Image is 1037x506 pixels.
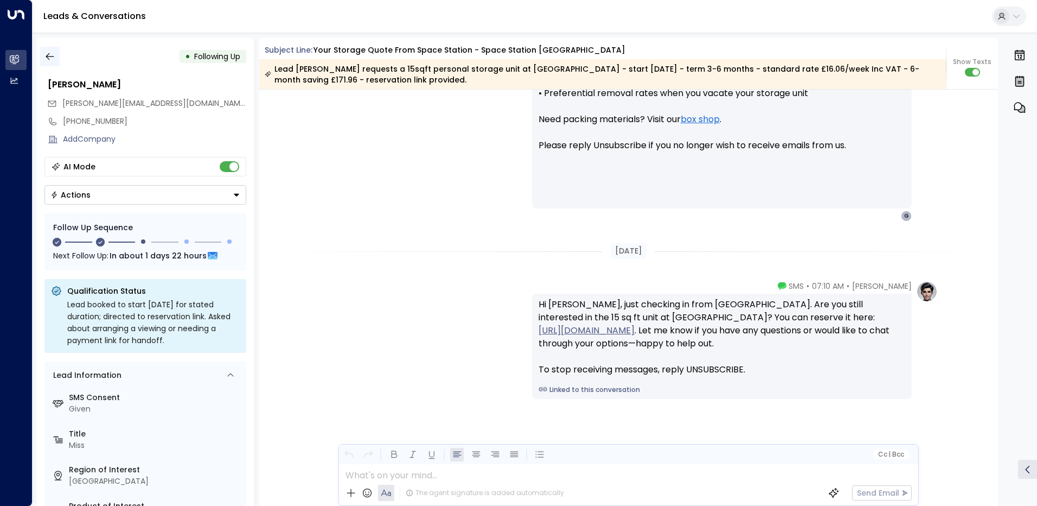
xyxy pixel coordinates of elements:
[873,450,908,460] button: Cc|Bcc
[852,281,912,292] span: [PERSON_NAME]
[49,370,121,381] div: Lead Information
[69,464,242,476] label: Region of Interest
[63,116,246,127] div: [PHONE_NUMBER]
[916,281,938,302] img: profile-logo.png
[361,448,375,461] button: Redo
[953,57,991,67] span: Show Texts
[901,211,912,222] div: G
[194,51,240,62] span: Following Up
[611,243,646,259] div: [DATE]
[53,250,238,262] div: Next Follow Up:
[878,451,904,458] span: Cc Bcc
[69,403,242,415] div: Given
[888,451,891,458] span: |
[539,324,635,337] a: [URL][DOMAIN_NAME]
[539,298,905,376] div: Hi [PERSON_NAME], just checking in from [GEOGRAPHIC_DATA]. Are you still interested in the 15 sq ...
[185,47,190,66] div: •
[62,98,246,109] span: georgina_cd@hotmail.com
[406,488,564,498] div: The agent signature is added automatically
[812,281,844,292] span: 07:10 AM
[48,78,246,91] div: [PERSON_NAME]
[53,222,238,233] div: Follow Up Sequence
[63,134,246,145] div: AddCompany
[69,440,242,451] div: Miss
[69,428,242,440] label: Title
[265,45,312,55] span: Subject Line:
[539,385,905,395] a: Linked to this conversation
[44,185,246,205] button: Actions
[847,281,849,292] span: •
[789,281,804,292] span: SMS
[681,113,720,126] a: box shop
[43,10,146,22] a: Leads & Conversations
[806,281,809,292] span: •
[67,299,240,346] div: Lead booked to start [DATE] for stated duration; directed to reservation link. Asked about arrang...
[110,250,207,262] span: In about 1 days 22 hours
[265,64,940,85] div: Lead [PERSON_NAME] requests a 15sqft personal storage unit at [GEOGRAPHIC_DATA] - start [DATE] - ...
[69,476,242,487] div: [GEOGRAPHIC_DATA]
[62,98,247,109] span: [PERSON_NAME][EMAIL_ADDRESS][DOMAIN_NAME]
[313,45,625,56] div: Your storage quote from Space Station - Space Station [GEOGRAPHIC_DATA]
[50,190,91,200] div: Actions
[63,161,95,172] div: AI Mode
[342,448,356,461] button: Undo
[67,286,240,296] p: Qualification Status
[69,392,242,403] label: SMS Consent
[44,185,246,205] div: Button group with a nested menu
